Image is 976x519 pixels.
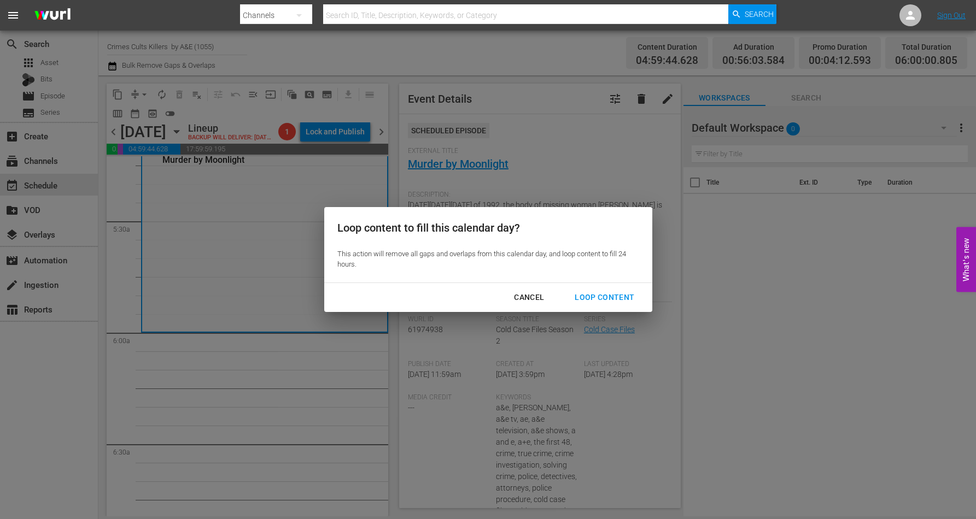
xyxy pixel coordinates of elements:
div: Loop content to fill this calendar day? [337,220,633,236]
span: menu [7,9,20,22]
div: Cancel [505,291,553,304]
a: Sign Out [937,11,966,20]
button: Open Feedback Widget [956,227,976,292]
span: Search [745,4,774,24]
button: Cancel [501,287,557,308]
div: This action will remove all gaps and overlaps from this calendar day, and loop content to fill 24... [337,249,633,269]
button: Loop Content [562,287,647,308]
img: ans4CAIJ8jUAAAAAAAAAAAAAAAAAAAAAAAAgQb4GAAAAAAAAAAAAAAAAAAAAAAAAJMjXAAAAAAAAAAAAAAAAAAAAAAAAgAT5G... [26,3,79,28]
div: Loop Content [566,291,643,304]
